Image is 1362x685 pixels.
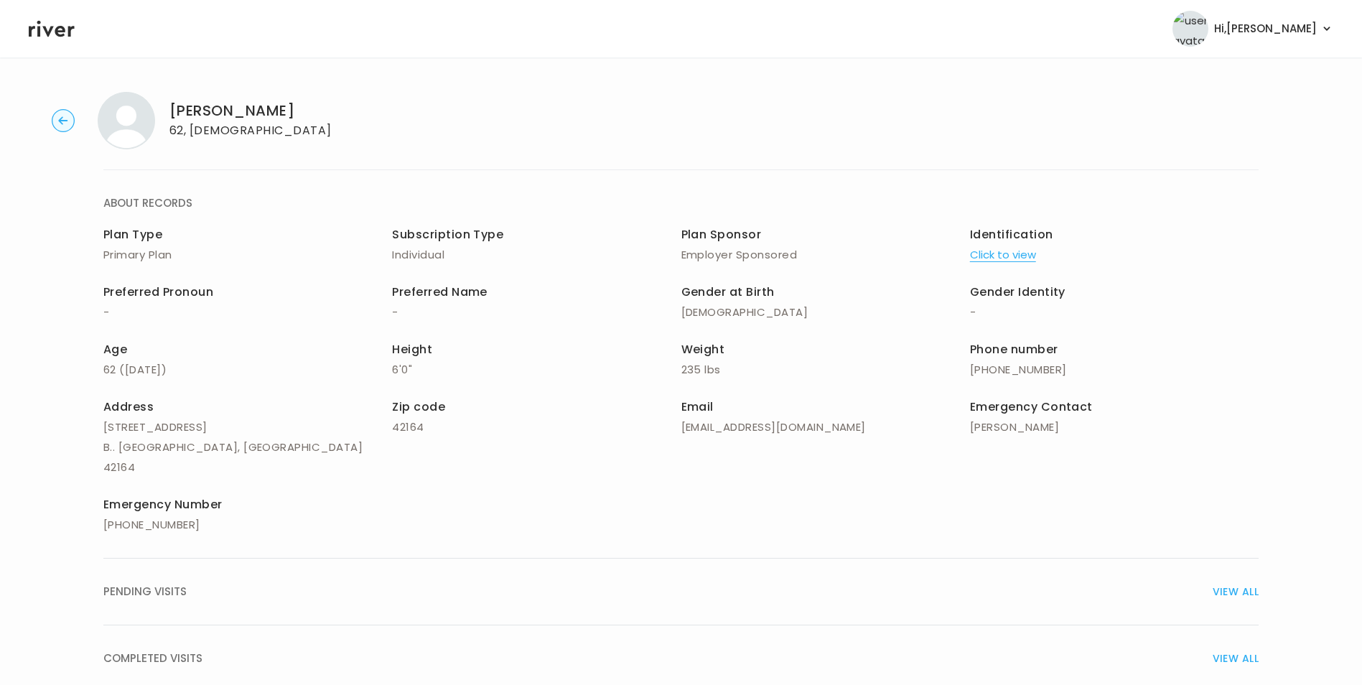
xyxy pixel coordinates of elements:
[681,417,970,437] p: [EMAIL_ADDRESS][DOMAIN_NAME]
[681,360,970,380] p: 235 lbs
[103,582,187,602] span: PENDING VISITS
[103,226,162,243] span: Plan Type
[681,399,714,415] span: Email
[392,341,432,358] span: Height
[392,226,503,243] span: Subscription Type
[970,245,1036,265] button: Click to view
[98,92,155,149] img: Jimmy Alford
[103,399,154,415] span: Address
[681,245,970,265] p: Employer Sponsored
[392,302,681,322] p: -
[169,101,332,121] h1: [PERSON_NAME]
[392,245,681,265] p: Individual
[392,360,681,380] p: 6'0"
[681,302,970,322] p: [DEMOGRAPHIC_DATA]
[1172,11,1333,47] button: user avatarHi,[PERSON_NAME]
[392,284,488,300] span: Preferred Name
[119,362,167,377] span: ( [DATE] )
[169,121,332,141] p: 62, [DEMOGRAPHIC_DATA]
[970,226,1053,243] span: Identification
[103,193,192,213] span: ABOUT RECORDS
[103,437,392,477] p: B.. [GEOGRAPHIC_DATA], [GEOGRAPHIC_DATA] 42164
[103,341,127,358] span: Age
[1172,11,1208,47] img: user avatar
[1214,19,1317,39] span: Hi, [PERSON_NAME]
[1213,582,1259,602] span: VIEW ALL
[103,417,392,437] p: [STREET_ADDRESS]
[681,226,762,243] span: Plan Sponsor
[392,399,445,415] span: Zip code
[1213,648,1259,668] span: VIEW ALL
[103,559,1259,625] button: PENDING VISITSVIEW ALL
[103,496,223,513] span: Emergency Number
[970,417,1259,437] p: [PERSON_NAME]
[103,515,392,535] p: [PHONE_NUMBER]
[681,284,775,300] span: Gender at Birth
[970,302,1259,322] p: -
[103,302,392,322] p: -
[103,648,202,668] span: COMPLETED VISITS
[970,360,1259,380] p: [PHONE_NUMBER]
[392,417,681,437] p: 42164
[970,399,1093,415] span: Emergency Contact
[103,245,392,265] p: Primary Plan
[103,170,1259,236] button: ABOUT RECORDS
[103,284,213,300] span: Preferred Pronoun
[103,360,392,380] p: 62
[970,341,1058,358] span: Phone number
[681,341,725,358] span: Weight
[970,284,1065,300] span: Gender Identity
